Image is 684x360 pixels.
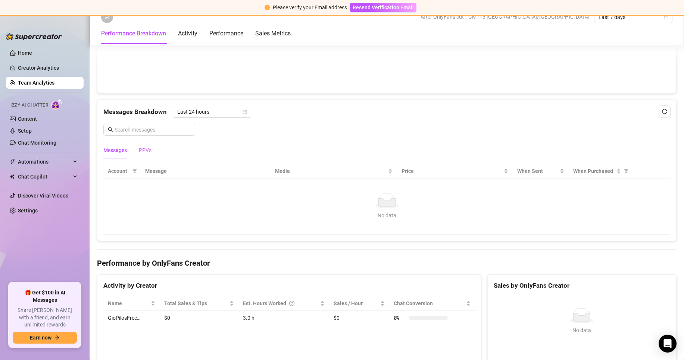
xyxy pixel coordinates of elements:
div: Performance [209,29,243,38]
span: After OnlyFans cut [421,11,464,22]
span: Resend Verification Email [353,4,414,10]
div: Performance Breakdown [101,29,166,38]
span: Chat Conversion [394,299,465,307]
span: filter [622,165,630,177]
th: When Sent [513,164,569,179]
span: 🎁 Get $100 in AI Messages [13,289,77,304]
span: Last 7 days [599,12,668,23]
span: When Sent [517,167,558,175]
div: Activity by Creator [103,281,475,291]
span: 0 % [394,314,406,322]
h4: Performance by OnlyFans Creator [97,258,677,268]
div: No data [111,211,663,220]
span: Chat Copilot [18,171,71,183]
a: Creator Analytics [18,62,78,74]
button: Earn nowarrow-right [13,332,77,344]
a: Content [18,116,37,122]
th: Name [103,296,160,311]
div: No data [497,326,667,334]
div: Activity [178,29,197,38]
span: Name [108,299,149,307]
a: Team Analytics [18,80,54,86]
div: Sales Metrics [255,29,291,38]
th: Total Sales & Tips [160,296,238,311]
th: Chat Conversion [389,296,475,311]
span: calendar [664,15,668,19]
span: Media [275,167,387,175]
span: Last 24 hours [177,106,247,117]
th: Media [271,164,397,179]
span: filter [624,169,628,173]
a: Setup [18,128,32,134]
span: search [108,127,113,132]
span: Share [PERSON_NAME] with a friend, and earn unlimited rewards [13,307,77,329]
span: Total Sales & Tips [164,299,228,307]
th: Price [397,164,513,179]
span: reload [662,109,667,114]
span: thunderbolt [10,159,16,165]
img: Chat Copilot [10,174,15,179]
span: Account [108,167,129,175]
a: Settings [18,208,38,214]
span: Price [402,167,502,175]
th: Message [141,164,271,179]
span: user [104,15,110,20]
div: Open Intercom Messenger [659,335,677,353]
td: 3.0 h [238,311,329,325]
td: $0 [329,311,389,325]
span: Izzy AI Chatter [10,102,48,109]
div: PPVs [139,146,152,154]
a: Chat Monitoring [18,140,56,146]
button: Resend Verification Email [350,3,416,12]
img: AI Chatter [51,99,63,110]
input: Search messages [115,126,191,134]
a: Discover Viral Videos [18,193,68,199]
div: Messages Breakdown [103,106,670,118]
td: GioPilosFree… [103,311,160,325]
img: logo-BBDzfeDw.svg [6,33,62,40]
span: arrow-right [54,335,60,340]
span: Earn now [30,335,51,341]
th: When Purchased [569,164,632,179]
span: filter [132,169,137,173]
div: Est. Hours Worked [243,299,319,307]
span: When Purchased [573,167,615,175]
td: $0 [160,311,238,325]
span: Automations [18,156,71,168]
th: Sales / Hour [329,296,389,311]
div: Messages [103,146,127,154]
div: Sales by OnlyFans Creator [494,281,670,291]
span: filter [131,165,138,177]
span: calendar [243,110,247,114]
span: GMT+3 [GEOGRAPHIC_DATA]/[GEOGRAPHIC_DATA] [468,11,590,22]
a: Home [18,50,32,56]
div: Please verify your Email address [273,3,347,12]
span: question-circle [289,299,294,307]
span: Sales / Hour [334,299,379,307]
span: exclamation-circle [265,5,270,10]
